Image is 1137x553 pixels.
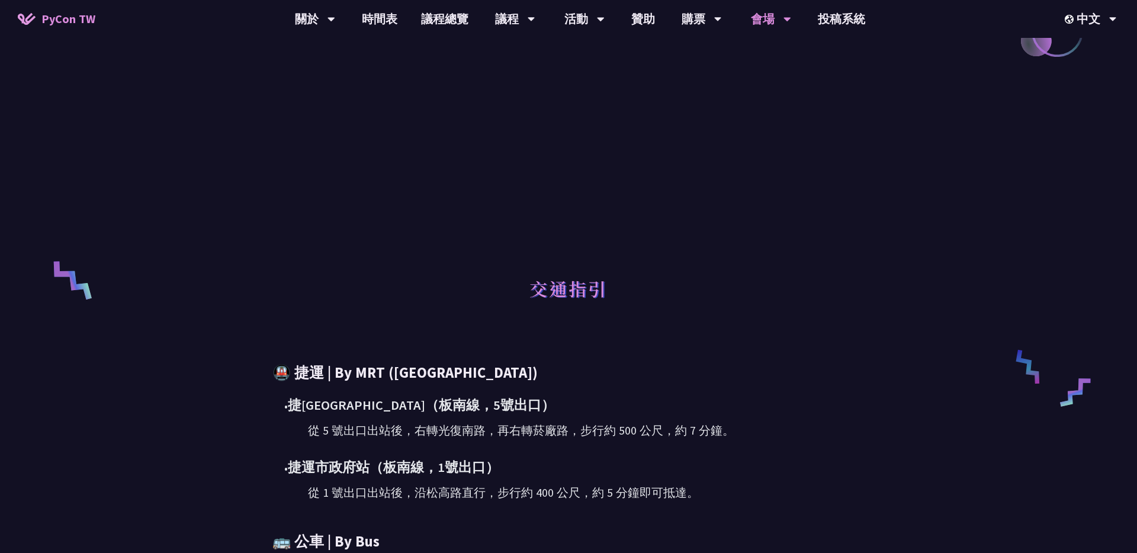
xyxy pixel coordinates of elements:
[284,462,288,475] span: •
[308,422,865,439] div: 從 5 號出口出站後，右轉光復南路，再右轉菸廠路，步行約 500 公尺，約 7 分鐘。
[284,457,865,478] div: 捷運市政府站（板南線，1號出口）
[308,484,865,501] div: 從 1 號出口出站後，沿松高路直行，步行約 400 公尺，約 5 分鐘即可抵達。
[41,10,95,28] span: PyCon TW
[18,13,36,25] img: Home icon of PyCon TW 2025
[6,4,107,34] a: PyCon TW
[284,395,865,416] div: 捷[GEOGRAPHIC_DATA]（板南線，5號出口）
[272,362,865,383] h3: 🚇 捷運 | By MRT ([GEOGRAPHIC_DATA])
[1065,15,1077,24] img: Locale Icon
[529,271,608,306] h1: 交通指引
[272,531,865,552] h3: 🚌 公車 | By Bus
[284,400,288,413] span: •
